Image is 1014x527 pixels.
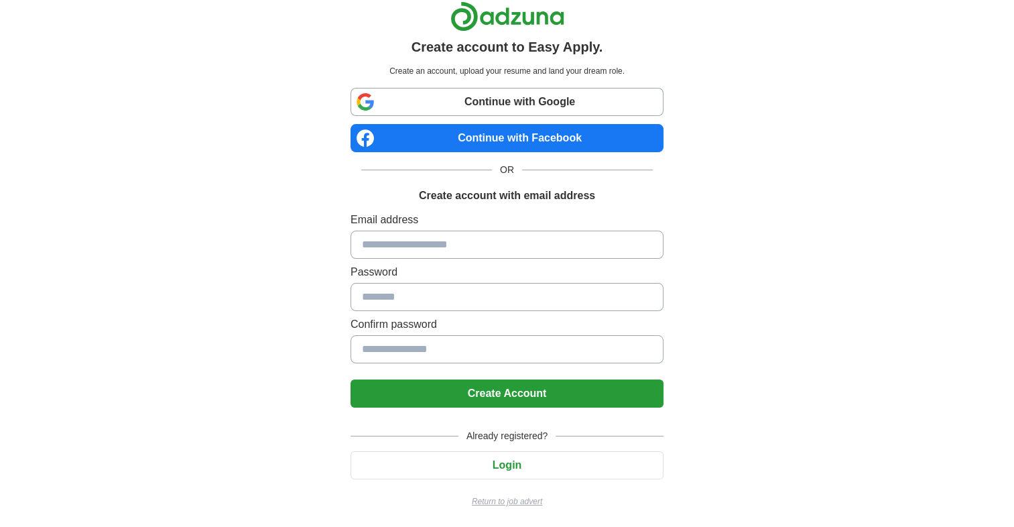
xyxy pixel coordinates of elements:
[411,37,603,57] h1: Create account to Easy Apply.
[351,316,663,333] label: Confirm password
[351,88,663,116] a: Continue with Google
[351,379,663,408] button: Create Account
[351,451,663,479] button: Login
[419,188,595,204] h1: Create account with email address
[351,124,663,152] a: Continue with Facebook
[492,163,522,177] span: OR
[351,264,663,280] label: Password
[450,1,564,32] img: Adzuna logo
[458,429,556,443] span: Already registered?
[351,212,663,228] label: Email address
[351,459,663,471] a: Login
[351,495,663,508] a: Return to job advert
[353,65,661,77] p: Create an account, upload your resume and land your dream role.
